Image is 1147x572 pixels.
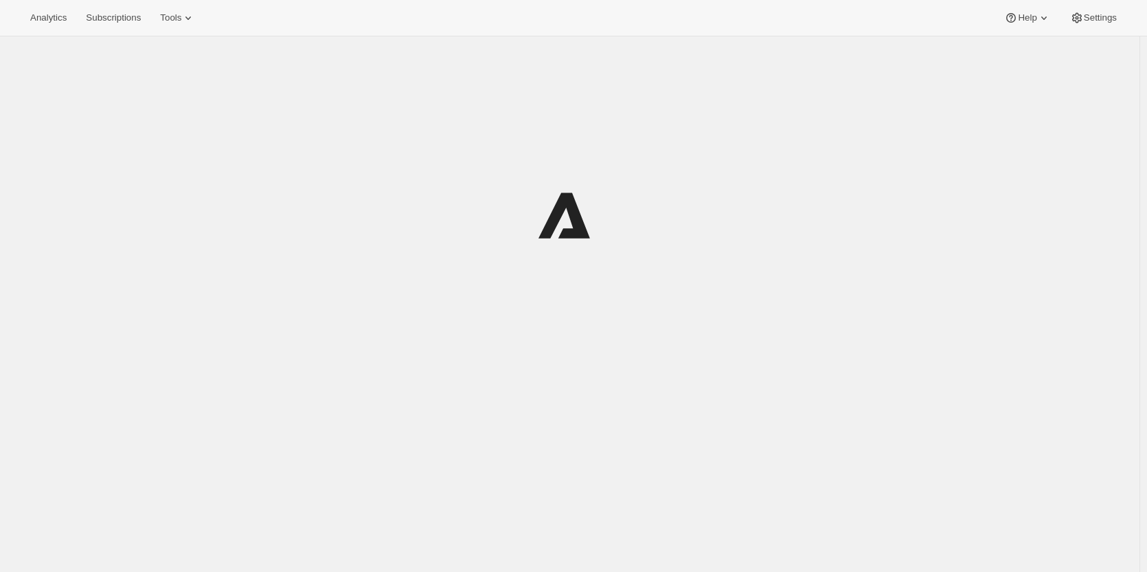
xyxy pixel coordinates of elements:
span: Help [1018,12,1036,23]
button: Help [996,8,1058,27]
button: Settings [1062,8,1125,27]
button: Subscriptions [78,8,149,27]
button: Analytics [22,8,75,27]
span: Analytics [30,12,67,23]
button: Tools [152,8,203,27]
span: Subscriptions [86,12,141,23]
span: Settings [1084,12,1117,23]
span: Tools [160,12,181,23]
